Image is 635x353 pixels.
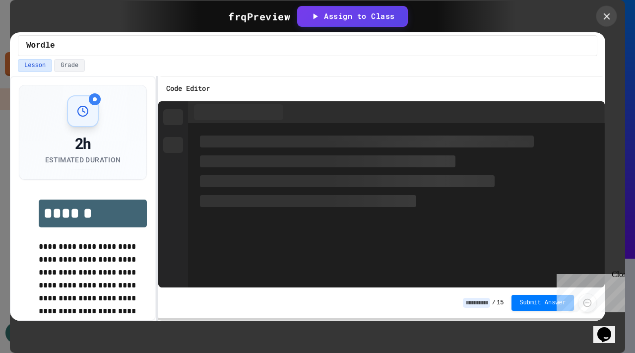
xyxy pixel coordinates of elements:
[18,59,52,72] button: Lesson
[45,135,121,153] div: 2h
[492,299,496,307] span: /
[497,299,504,307] span: 15
[4,4,68,63] div: Chat with us now!Close
[511,295,574,311] button: Submit Answer
[298,7,407,26] button: Assign to Class
[45,155,121,165] div: Estimated Duration
[26,40,55,52] span: Wordle
[166,82,210,95] h6: Code Editor
[54,59,85,72] button: Grade
[593,313,625,343] iframe: chat widget
[310,10,395,22] div: Assign to Class
[553,270,625,312] iframe: chat widget
[228,9,290,24] div: frq Preview
[519,299,566,307] span: Submit Answer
